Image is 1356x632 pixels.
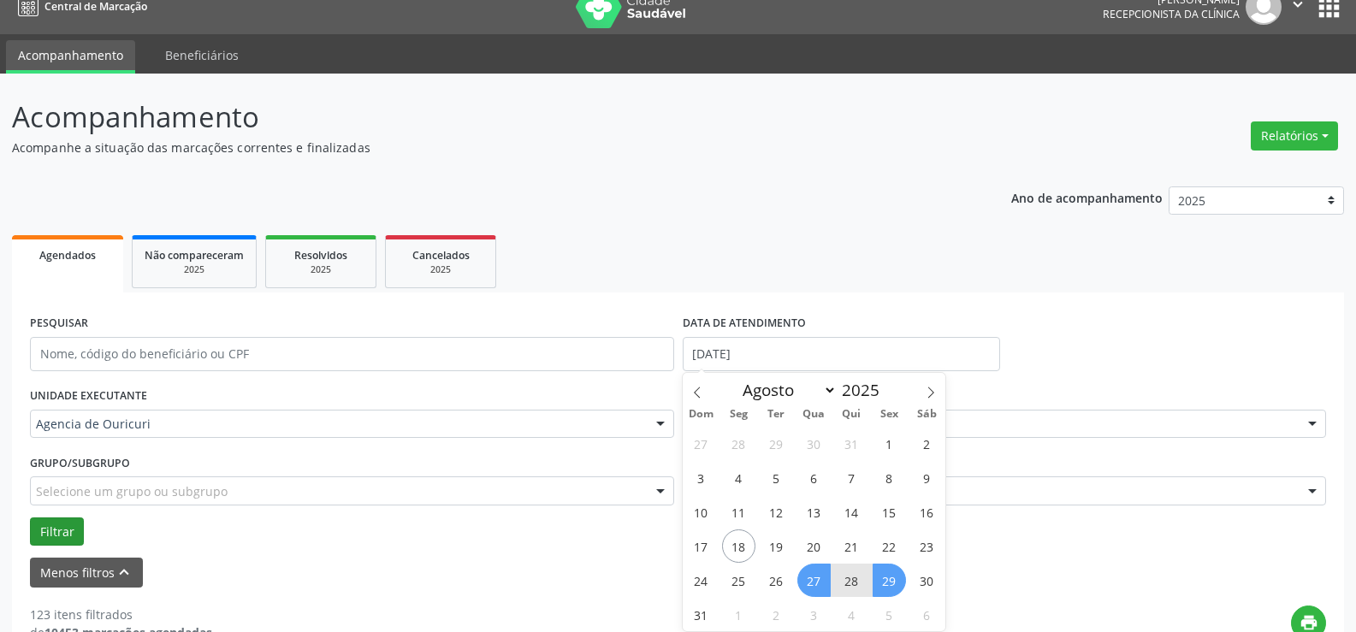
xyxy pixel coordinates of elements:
[795,409,832,420] span: Qua
[30,558,143,588] button: Menos filtroskeyboard_arrow_up
[39,248,96,263] span: Agendados
[689,416,1292,433] span: [PERSON_NAME] The
[760,427,793,460] span: Julho 29, 2025
[12,96,944,139] p: Acompanhamento
[30,383,147,410] label: UNIDADE EXECUTANTE
[722,427,755,460] span: Julho 28, 2025
[412,248,470,263] span: Cancelados
[870,409,908,420] span: Sex
[835,495,868,529] span: Agosto 14, 2025
[908,409,945,420] span: Sáb
[722,598,755,631] span: Setembro 1, 2025
[910,495,944,529] span: Agosto 16, 2025
[837,379,893,401] input: Year
[760,564,793,597] span: Agosto 26, 2025
[760,461,793,494] span: Agosto 5, 2025
[760,495,793,529] span: Agosto 12, 2025
[797,427,831,460] span: Julho 30, 2025
[689,482,1292,499] span: #00035 - Odo.- Dentisteria
[684,529,718,563] span: Agosto 17, 2025
[797,564,831,597] span: Agosto 27, 2025
[30,517,84,546] button: Filtrar
[683,337,1000,371] input: Selecione um intervalo
[832,409,870,420] span: Qui
[278,263,364,276] div: 2025
[722,495,755,529] span: Agosto 11, 2025
[30,337,674,371] input: Nome, código do beneficiário ou CPF
[684,564,718,597] span: Agosto 24, 2025
[910,564,944,597] span: Agosto 30, 2025
[735,378,838,402] select: Month
[722,461,755,494] span: Agosto 4, 2025
[722,564,755,597] span: Agosto 25, 2025
[684,598,718,631] span: Agosto 31, 2025
[835,598,868,631] span: Setembro 4, 2025
[835,427,868,460] span: Julho 31, 2025
[910,598,944,631] span: Setembro 6, 2025
[760,598,793,631] span: Setembro 2, 2025
[873,598,906,631] span: Setembro 5, 2025
[873,564,906,597] span: Agosto 29, 2025
[757,409,795,420] span: Ter
[12,139,944,157] p: Acompanhe a situação das marcações correntes e finalizadas
[910,529,944,563] span: Agosto 23, 2025
[835,461,868,494] span: Agosto 7, 2025
[910,427,944,460] span: Agosto 2, 2025
[835,564,868,597] span: Agosto 28, 2025
[1103,7,1240,21] span: Recepcionista da clínica
[30,450,130,476] label: Grupo/Subgrupo
[30,310,88,337] label: PESQUISAR
[153,40,251,70] a: Beneficiários
[145,263,244,276] div: 2025
[760,529,793,563] span: Agosto 19, 2025
[719,409,757,420] span: Seg
[1300,613,1318,632] i: print
[873,427,906,460] span: Agosto 1, 2025
[684,427,718,460] span: Julho 27, 2025
[910,461,944,494] span: Agosto 9, 2025
[294,248,347,263] span: Resolvidos
[30,605,212,623] div: 123 itens filtrados
[6,40,135,74] a: Acompanhamento
[722,529,755,563] span: Agosto 18, 2025
[1011,186,1163,208] p: Ano de acompanhamento
[797,461,831,494] span: Agosto 6, 2025
[398,263,483,276] div: 2025
[684,461,718,494] span: Agosto 3, 2025
[683,409,720,420] span: Dom
[1251,121,1338,151] button: Relatórios
[683,310,806,337] label: DATA DE ATENDIMENTO
[145,248,244,263] span: Não compareceram
[873,529,906,563] span: Agosto 22, 2025
[684,495,718,529] span: Agosto 10, 2025
[873,495,906,529] span: Agosto 15, 2025
[797,598,831,631] span: Setembro 3, 2025
[797,529,831,563] span: Agosto 20, 2025
[36,482,228,500] span: Selecione um grupo ou subgrupo
[797,495,831,529] span: Agosto 13, 2025
[835,529,868,563] span: Agosto 21, 2025
[873,461,906,494] span: Agosto 8, 2025
[115,563,133,582] i: keyboard_arrow_up
[36,416,639,433] span: Agencia de Ouricuri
